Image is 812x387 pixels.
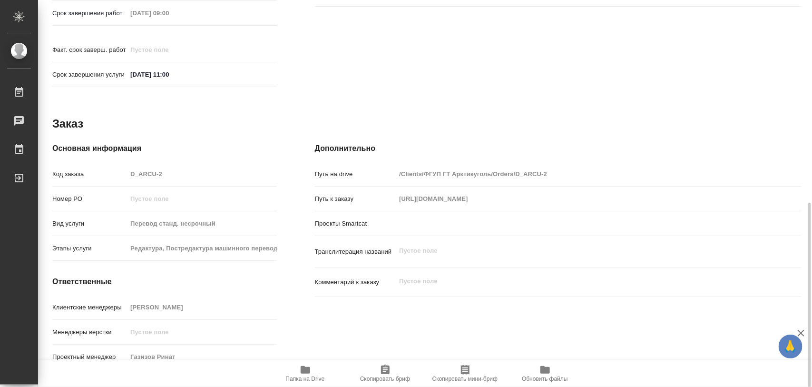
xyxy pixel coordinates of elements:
button: Скопировать мини-бриф [425,360,505,387]
p: Срок завершения работ [52,9,127,18]
p: Номер РО [52,194,127,204]
input: Пустое поле [127,43,210,57]
input: Пустое поле [396,192,761,206]
input: Пустое поле [396,167,761,181]
input: Пустое поле [127,192,276,206]
p: Менеджеры верстки [52,327,127,337]
p: Проекты Smartcat [315,219,396,228]
input: Пустое поле [127,300,276,314]
input: Пустое поле [127,6,210,20]
button: Обновить файлы [505,360,585,387]
p: Факт. срок заверш. работ [52,45,127,55]
h4: Дополнительно [315,143,802,154]
p: Комментарий к заказу [315,278,396,287]
h4: Ответственные [52,276,277,288]
span: Папка на Drive [286,376,325,382]
input: Пустое поле [127,325,276,339]
span: Скопировать бриф [360,376,410,382]
h2: Заказ [52,116,83,131]
button: Папка на Drive [265,360,345,387]
p: Вид услуги [52,219,127,228]
p: Код заказа [52,169,127,179]
input: ✎ Введи что-нибудь [127,68,210,81]
span: Скопировать мини-бриф [432,376,498,382]
p: Транслитерация названий [315,247,396,257]
p: Срок завершения услуги [52,70,127,79]
input: Пустое поле [127,350,276,364]
p: Этапы услуги [52,244,127,253]
p: Путь к заказу [315,194,396,204]
span: 🙏 [783,337,799,357]
input: Пустое поле [127,217,276,230]
h4: Основная информация [52,143,277,154]
input: Пустое поле [127,241,276,255]
span: Обновить файлы [522,376,568,382]
p: Проектный менеджер [52,352,127,362]
button: Скопировать бриф [345,360,425,387]
p: Путь на drive [315,169,396,179]
input: Пустое поле [127,167,276,181]
p: Клиентские менеджеры [52,303,127,312]
button: 🙏 [779,335,802,358]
